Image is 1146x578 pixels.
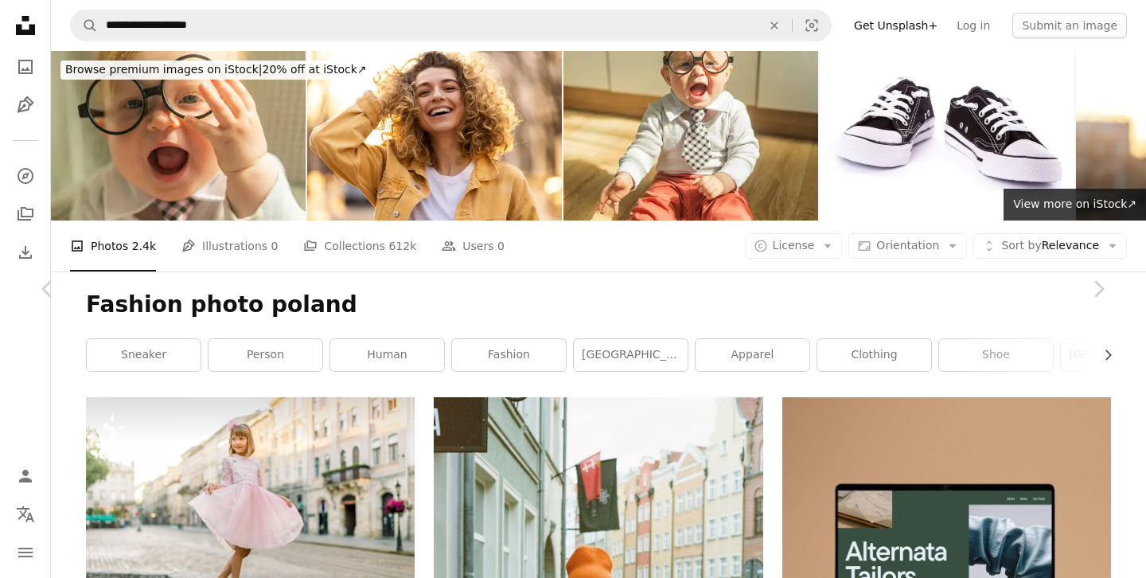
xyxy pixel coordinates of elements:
[10,537,41,568] button: Menu
[745,233,843,259] button: License
[10,89,41,121] a: Illustrations
[1004,189,1146,221] a: View more on iStock↗
[497,237,505,255] span: 0
[271,237,279,255] span: 0
[303,221,416,271] a: Collections 612k
[10,160,41,192] a: Explore
[563,51,818,221] img: Funny photo of a baby wearing glasses and a tie.
[848,233,967,259] button: Orientation
[86,291,1111,319] h1: Fashion photo poland
[1001,238,1099,254] span: Relevance
[330,339,444,371] a: human
[209,339,322,371] a: person
[973,233,1127,259] button: Sort byRelevance
[947,13,1000,38] a: Log in
[1050,213,1146,365] a: Next
[181,221,278,271] a: Illustrations 0
[773,239,815,252] span: License
[1001,239,1041,252] span: Sort by
[71,10,98,41] button: Search Unsplash
[442,221,505,271] a: Users 0
[876,239,939,252] span: Orientation
[10,51,41,83] a: Photos
[452,339,566,371] a: fashion
[757,10,792,41] button: Clear
[65,63,367,76] span: 20% off at iStock ↗
[574,339,688,371] a: [GEOGRAPHIC_DATA]
[307,51,562,221] img: Portrait of young woman with curly hair in the city
[10,498,41,530] button: Language
[51,51,381,89] a: Browse premium images on iStock|20% off at iStock↗
[696,339,809,371] a: apparel
[51,51,306,221] img: Funny photo of a baby wearing glasses and a tie.
[793,10,831,41] button: Visual search
[10,198,41,230] a: Collections
[1012,13,1127,38] button: Submit an image
[70,10,832,41] form: Find visuals sitewide
[820,51,1074,221] img: Classic black and white sneakers designed for casual wear, showcasing side and front views agains...
[65,63,262,76] span: Browse premium images on iStock |
[817,339,931,371] a: clothing
[1013,197,1136,210] span: View more on iStock ↗
[939,339,1053,371] a: shoe
[388,237,416,255] span: 612k
[10,460,41,492] a: Log in / Sign up
[87,339,201,371] a: sneaker
[844,13,947,38] a: Get Unsplash+
[86,499,415,514] a: Fashion full length portrait of a cute little blond girl, wearing pink dress and flower in hair, ...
